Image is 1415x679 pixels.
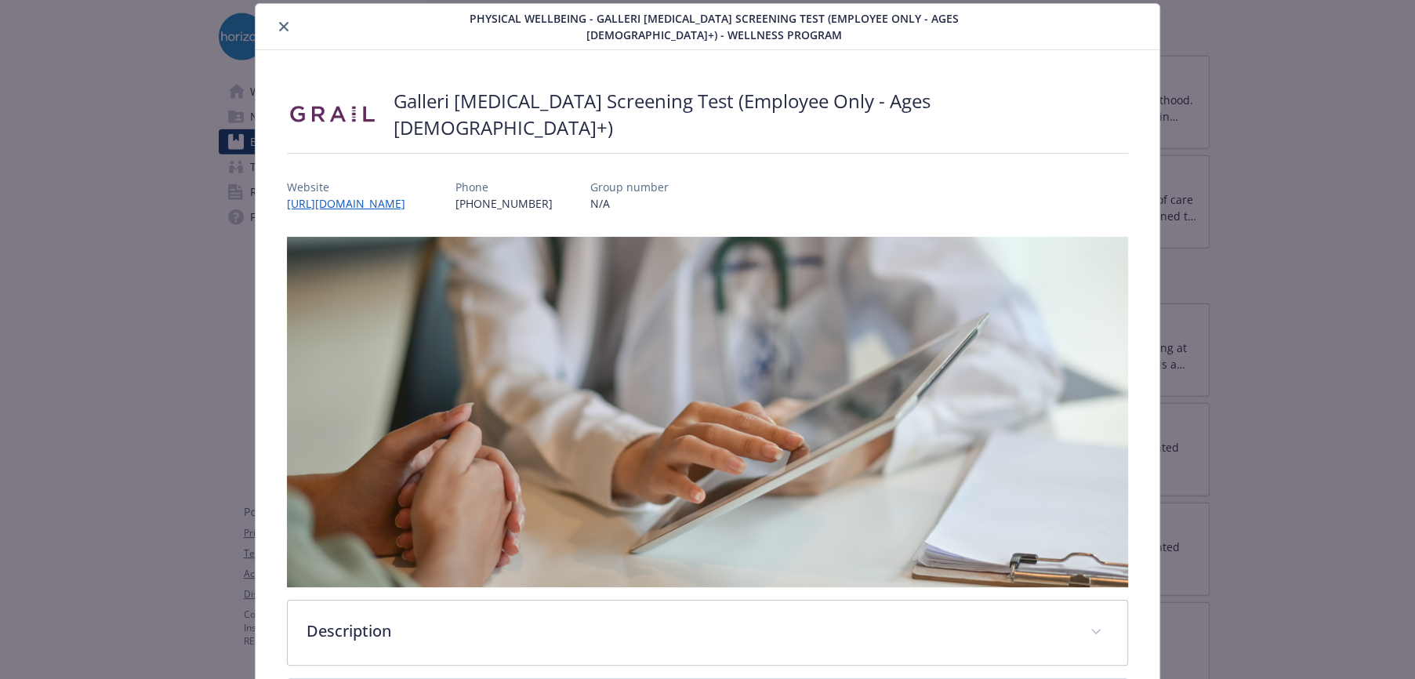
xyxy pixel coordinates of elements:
[455,179,553,195] p: Phone
[590,179,669,195] p: Group number
[287,179,418,195] p: Website
[288,601,1127,665] div: Description
[287,237,1128,587] img: banner
[307,619,1071,643] p: Description
[274,17,293,36] button: close
[590,195,669,212] p: N/A
[287,196,418,211] a: [URL][DOMAIN_NAME]
[446,10,981,43] span: Physical Wellbeing - Galleri [MEDICAL_DATA] Screening Test (Employee Only - Ages [DEMOGRAPHIC_DAT...
[287,91,378,138] img: Grail, LLC
[455,195,553,212] p: [PHONE_NUMBER]
[394,88,1128,140] h2: Galleri [MEDICAL_DATA] Screening Test (Employee Only - Ages [DEMOGRAPHIC_DATA]+)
